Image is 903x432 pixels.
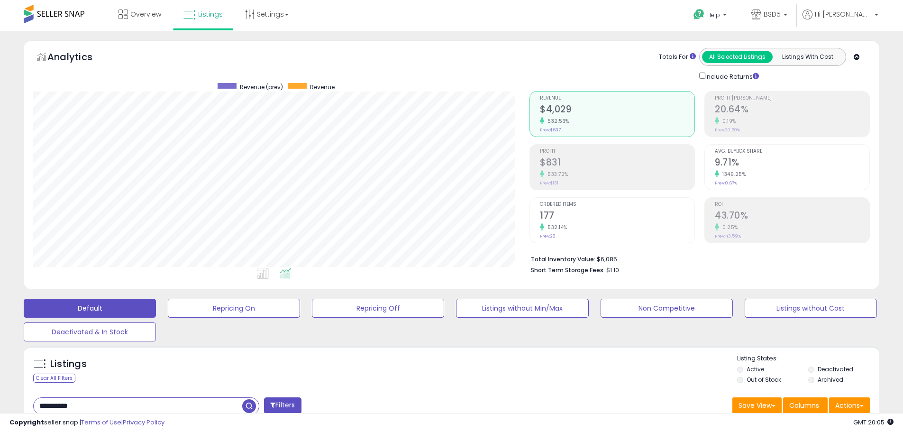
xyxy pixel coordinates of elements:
[747,365,764,373] label: Active
[312,299,444,318] button: Repricing Off
[601,299,733,318] button: Non Competitive
[606,266,619,275] span: $1.10
[707,11,720,19] span: Help
[719,224,738,231] small: 0.25%
[531,266,605,274] b: Short Term Storage Fees:
[531,255,595,263] b: Total Inventory Value:
[715,157,869,170] h2: 9.71%
[715,180,737,186] small: Prev: 0.67%
[692,71,770,82] div: Include Returns
[715,202,869,207] span: ROI
[715,233,741,239] small: Prev: 43.59%
[81,418,121,427] a: Terms of Use
[540,210,694,223] h2: 177
[715,210,869,223] h2: 43.70%
[540,149,694,154] span: Profit
[719,118,736,125] small: 0.19%
[544,171,568,178] small: 533.72%
[33,374,75,383] div: Clear All Filters
[815,9,872,19] span: Hi [PERSON_NAME]
[540,104,694,117] h2: $4,029
[544,118,569,125] small: 532.53%
[198,9,223,19] span: Listings
[686,1,736,31] a: Help
[310,83,335,91] span: Revenue
[783,397,828,414] button: Columns
[540,202,694,207] span: Ordered Items
[540,96,694,101] span: Revenue
[540,157,694,170] h2: $831
[764,9,781,19] span: BSD5
[772,51,843,63] button: Listings With Cost
[702,51,773,63] button: All Selected Listings
[715,104,869,117] h2: 20.64%
[715,96,869,101] span: Profit [PERSON_NAME]
[531,253,863,264] li: $6,085
[9,418,164,427] div: seller snap | |
[540,127,561,133] small: Prev: $637
[9,418,44,427] strong: Copyright
[47,50,111,66] h5: Analytics
[130,9,161,19] span: Overview
[789,401,819,410] span: Columns
[24,299,156,318] button: Default
[659,53,696,62] div: Totals For
[456,299,588,318] button: Listings without Min/Max
[737,354,879,363] p: Listing States:
[168,299,300,318] button: Repricing On
[240,83,283,91] span: Revenue (prev)
[544,224,567,231] small: 532.14%
[818,365,853,373] label: Deactivated
[745,299,877,318] button: Listings without Cost
[747,376,781,384] label: Out of Stock
[24,322,156,341] button: Deactivated & In Stock
[853,418,894,427] span: 2025-08-14 20:05 GMT
[693,9,705,20] i: Get Help
[540,180,558,186] small: Prev: $131
[818,376,843,384] label: Archived
[264,397,301,414] button: Filters
[50,358,87,371] h5: Listings
[540,233,555,239] small: Prev: 28
[803,9,878,31] a: Hi [PERSON_NAME]
[732,397,782,414] button: Save View
[123,418,164,427] a: Privacy Policy
[719,171,746,178] small: 1349.25%
[715,149,869,154] span: Avg. Buybox Share
[829,397,870,414] button: Actions
[715,127,740,133] small: Prev: 20.60%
